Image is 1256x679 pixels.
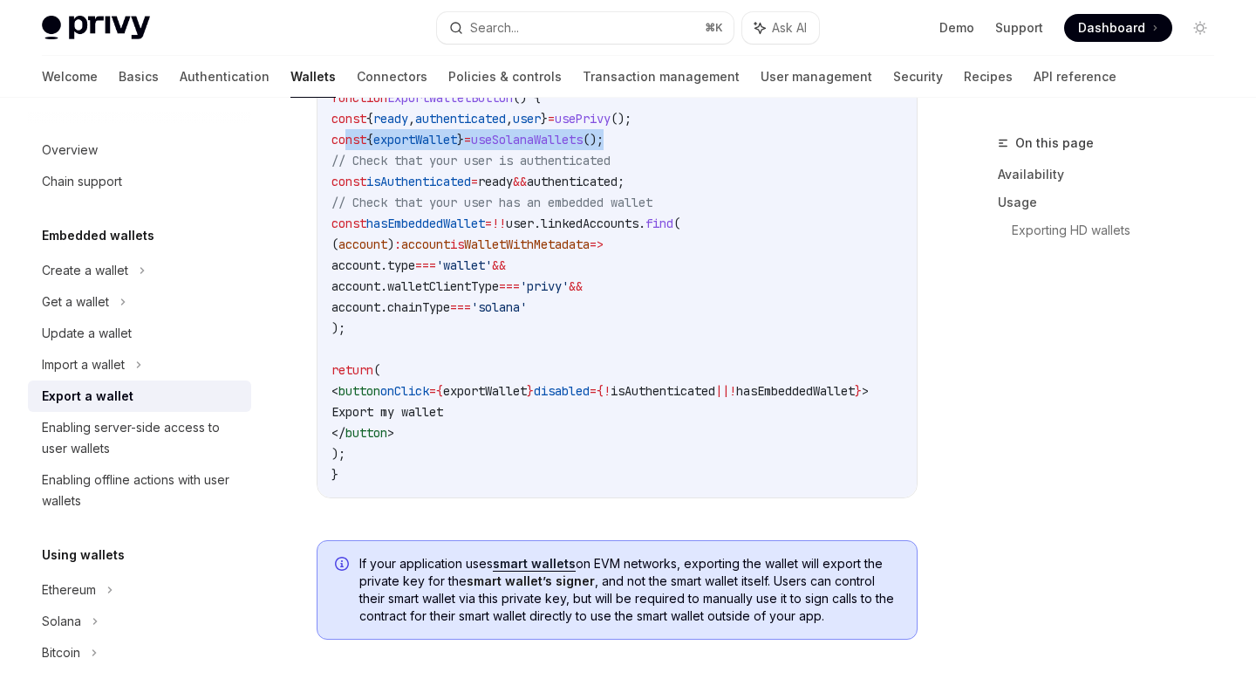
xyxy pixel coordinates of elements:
span: </ [331,425,345,441]
span: 'wallet' [436,257,492,273]
a: Basics [119,56,159,98]
div: Bitcoin [42,642,80,663]
span: , [408,111,415,127]
div: Export a wallet [42,386,133,407]
span: exportWallet [443,383,527,399]
a: Security [893,56,943,98]
span: === [450,299,471,315]
span: user [506,216,534,231]
span: button [345,425,387,441]
h5: Using wallets [42,545,125,566]
span: isAuthenticated [366,174,471,189]
div: Ethereum [42,580,96,600]
a: Exporting HD wallets [1012,216,1228,244]
div: Create a wallet [42,260,128,281]
span: hasEmbeddedWallet [736,383,855,399]
span: // Check that your user has an embedded wallet [331,195,652,210]
span: const [331,174,366,189]
span: ready [373,111,408,127]
a: Update a wallet [28,318,251,349]
a: Transaction management [583,56,740,98]
span: account [401,237,450,252]
span: Dashboard [1078,19,1145,37]
span: If your application uses on EVM networks, exporting the wallet will export the private key for th... [359,555,899,625]
span: () { [513,90,541,106]
span: === [415,257,436,273]
span: 'solana' [471,299,527,315]
a: Chain support [28,166,251,197]
span: account [331,257,380,273]
span: return [331,362,373,378]
span: function [331,90,387,106]
span: < [331,383,338,399]
span: const [331,111,366,127]
span: disabled [534,383,590,399]
a: Wallets [290,56,336,98]
span: const [331,132,366,147]
span: is [450,237,464,252]
span: === [499,278,520,294]
span: useSolanaWallets [471,132,583,147]
span: { [366,111,373,127]
span: ExportWalletButton [387,90,513,106]
span: On this page [1015,133,1094,154]
span: => [590,237,604,252]
span: = [464,132,471,147]
div: Search... [470,17,519,38]
a: User management [761,56,872,98]
span: . [380,299,387,315]
span: : [394,237,401,252]
span: ( [673,216,680,231]
span: || [715,383,729,399]
span: type [387,257,415,273]
span: { [366,132,373,147]
span: = [485,216,492,231]
span: chainType [387,299,450,315]
span: button [338,383,380,399]
span: { [436,383,443,399]
span: . [380,257,387,273]
span: isAuthenticated [611,383,715,399]
div: Solana [42,611,81,632]
span: ; [618,174,625,189]
span: && [492,257,506,273]
a: Connectors [357,56,427,98]
span: authenticated [415,111,506,127]
span: = [590,383,597,399]
div: Get a wallet [42,291,109,312]
span: ! [729,383,736,399]
a: Recipes [964,56,1013,98]
span: ( [373,362,380,378]
a: API reference [1034,56,1116,98]
span: ); [331,446,345,462]
span: user [513,111,541,127]
span: , [506,111,513,127]
span: . [638,216,645,231]
div: Enabling offline actions with user wallets [42,470,241,511]
span: account [338,237,387,252]
a: Overview [28,134,251,166]
button: Ask AI [742,12,819,44]
span: > [387,425,394,441]
span: account [331,299,380,315]
span: ! [604,383,611,399]
span: authenticated [527,174,618,189]
a: Usage [998,189,1228,216]
span: !! [492,216,506,231]
span: } [541,111,548,127]
strong: smart wallet’s signer [467,573,595,588]
span: ); [331,320,345,336]
span: 'privy' [520,278,569,294]
span: ⌘ K [705,21,723,35]
span: . [380,278,387,294]
a: Demo [939,19,974,37]
span: onClick [380,383,429,399]
img: light logo [42,16,150,40]
div: Enabling server-side access to user wallets [42,417,241,459]
a: Enabling server-side access to user wallets [28,412,251,464]
a: Export a wallet [28,381,251,412]
span: && [513,174,527,189]
span: } [527,383,534,399]
span: Export my wallet [331,404,443,420]
h5: Embedded wallets [42,225,154,246]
